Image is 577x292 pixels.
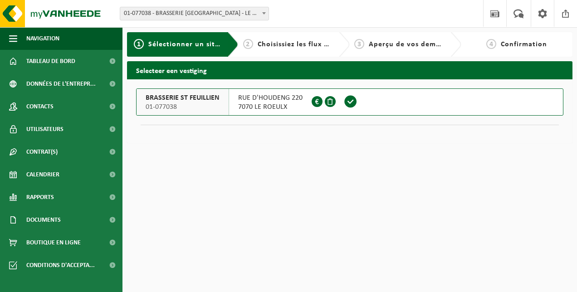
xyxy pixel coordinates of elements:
span: Rapports [26,186,54,209]
span: 7070 LE ROEULX [238,102,303,112]
span: RUE D'HOUDENG 220 [238,93,303,102]
span: Boutique en ligne [26,231,81,254]
iframe: chat widget [5,272,152,292]
span: Données de l'entrepr... [26,73,96,95]
span: 01-077038 [146,102,220,112]
button: BRASSERIE ST FEUILLIEN 01-077038 RUE D'HOUDENG 2207070 LE ROEULX [136,88,563,116]
h2: Selecteer een vestiging [127,61,572,79]
span: Contacts [26,95,54,118]
span: Conditions d'accepta... [26,254,95,277]
span: Contrat(s) [26,141,58,163]
span: Choisissiez les flux de déchets et récipients [258,41,409,48]
span: 01-077038 - BRASSERIE ST FEUILLIEN - LE ROEULX [120,7,269,20]
span: 1 [134,39,144,49]
span: Tableau de bord [26,50,75,73]
span: Navigation [26,27,59,50]
span: Confirmation [501,41,547,48]
span: 4 [486,39,496,49]
span: 3 [354,39,364,49]
span: BRASSERIE ST FEUILLIEN [146,93,220,102]
span: Calendrier [26,163,59,186]
span: Documents [26,209,61,231]
span: 2 [243,39,253,49]
span: Utilisateurs [26,118,64,141]
span: 01-077038 - BRASSERIE ST FEUILLIEN - LE ROEULX [120,7,269,20]
span: Aperçu de vos demandes [369,41,456,48]
span: Sélectionner un site ici [148,41,230,48]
